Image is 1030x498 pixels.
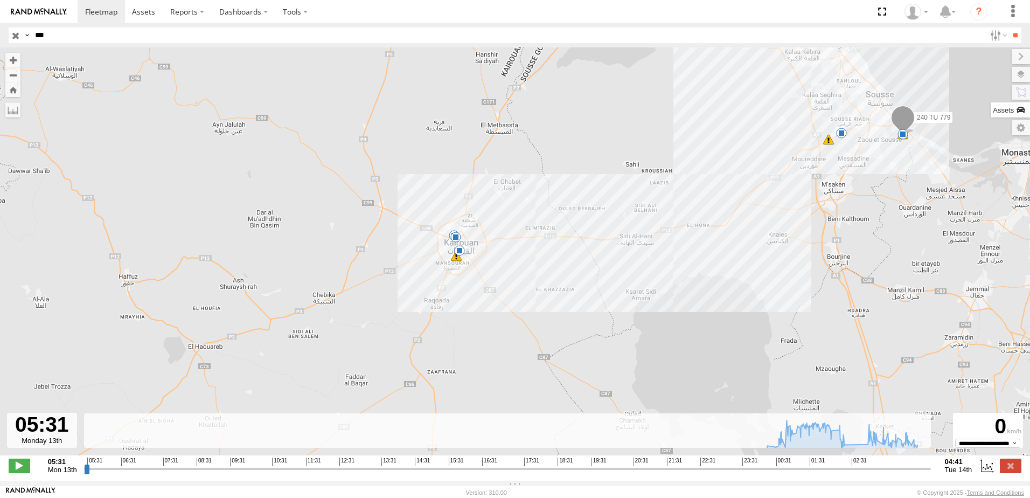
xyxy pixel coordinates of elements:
[5,67,20,82] button: Zoom out
[852,458,867,466] span: 02:31
[163,458,178,466] span: 07:31
[917,489,1024,496] div: © Copyright 2025 -
[48,458,77,466] strong: 05:31
[11,8,67,16] img: rand-logo.svg
[945,466,972,474] span: Tue 14th Oct 2025
[449,458,464,466] span: 15:31
[381,458,396,466] span: 13:31
[272,458,287,466] span: 10:31
[1012,120,1030,135] label: Map Settings
[524,458,539,466] span: 17:31
[901,4,932,20] div: Nejah Benkhalifa
[917,114,951,121] span: 240 TU 779
[230,458,245,466] span: 09:31
[945,458,972,466] strong: 04:41
[1000,459,1021,473] label: Close
[306,458,321,466] span: 11:31
[634,458,649,466] span: 20:31
[9,459,30,473] label: Play/Stop
[5,53,20,67] button: Zoom in
[970,3,987,20] i: ?
[667,458,682,466] span: 21:31
[87,458,102,466] span: 05:31
[810,458,825,466] span: 01:31
[967,489,1024,496] a: Terms and Conditions
[415,458,430,466] span: 14:31
[591,458,607,466] span: 19:31
[955,414,1021,439] div: 0
[776,458,791,466] span: 00:31
[5,102,20,117] label: Measure
[121,458,136,466] span: 06:31
[986,27,1009,43] label: Search Filter Options
[197,458,212,466] span: 08:31
[6,487,55,498] a: Visit our Website
[742,458,757,466] span: 23:31
[5,82,20,97] button: Zoom Home
[466,489,507,496] div: Version: 310.00
[558,458,573,466] span: 18:31
[339,458,354,466] span: 12:31
[23,27,31,43] label: Search Query
[482,458,497,466] span: 16:31
[700,458,715,466] span: 22:31
[48,466,77,474] span: Mon 13th Oct 2025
